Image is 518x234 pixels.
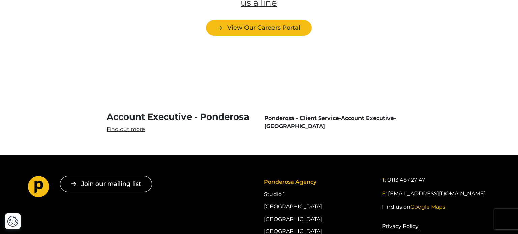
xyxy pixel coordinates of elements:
[382,190,387,197] span: E:
[410,204,445,210] span: Google Maps
[388,190,486,198] a: [EMAIL_ADDRESS][DOMAIN_NAME]
[382,177,386,183] span: T:
[28,176,49,200] a: Go to homepage
[264,179,316,185] span: Ponderosa Agency
[382,222,419,231] a: Privacy Policy
[341,115,394,121] span: Account Executive
[264,115,339,121] span: Ponderosa - Client Service
[60,176,152,192] button: Join our mailing list
[107,111,254,133] a: Account Executive - Ponderosa
[264,114,411,130] span: - -
[7,215,19,227] button: Cookie Settings
[7,215,19,227] img: Revisit consent button
[387,176,425,184] a: 0113 487 27 47
[264,123,325,129] span: [GEOGRAPHIC_DATA]
[382,203,445,211] a: Find us onGoogle Maps
[206,20,312,36] a: View Our Careers Portal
